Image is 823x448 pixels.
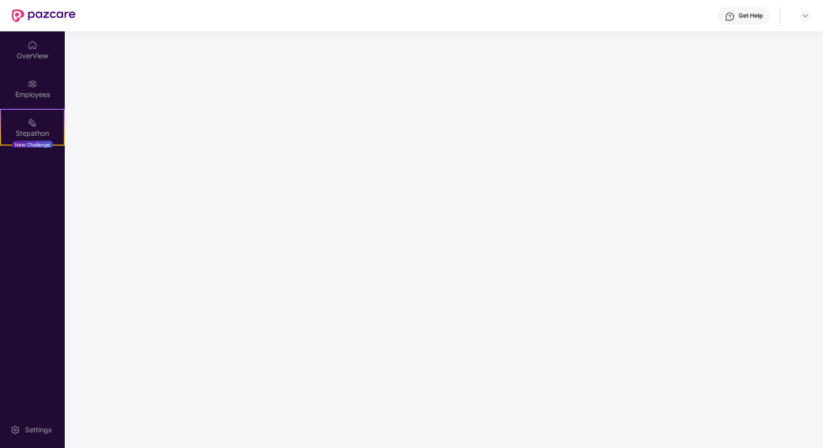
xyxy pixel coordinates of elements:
img: svg+xml;base64,PHN2ZyBpZD0iU2V0dGluZy0yMHgyMCIgeG1sbnM9Imh0dHA6Ly93d3cudzMub3JnLzIwMDAvc3ZnIiB3aW... [10,425,20,435]
img: New Pazcare Logo [12,9,76,22]
div: Stepathon [1,128,64,138]
div: Settings [22,425,54,435]
img: svg+xml;base64,PHN2ZyBpZD0iSGVscC0zMngzMiIgeG1sbnM9Imh0dHA6Ly93d3cudzMub3JnLzIwMDAvc3ZnIiB3aWR0aD... [725,12,735,22]
div: New Challenge [12,141,53,149]
div: Get Help [739,12,763,20]
img: svg+xml;base64,PHN2ZyBpZD0iSG9tZSIgeG1sbnM9Imh0dHA6Ly93d3cudzMub3JnLzIwMDAvc3ZnIiB3aWR0aD0iMjAiIG... [27,40,37,50]
img: svg+xml;base64,PHN2ZyBpZD0iRHJvcGRvd24tMzJ4MzIiIHhtbG5zPSJodHRwOi8vd3d3LnczLm9yZy8yMDAwL3N2ZyIgd2... [801,12,809,20]
img: svg+xml;base64,PHN2ZyB4bWxucz0iaHR0cDovL3d3dy53My5vcmcvMjAwMC9zdmciIHdpZHRoPSIyMSIgaGVpZ2h0PSIyMC... [27,118,37,127]
img: svg+xml;base64,PHN2ZyBpZD0iRW1wbG95ZWVzIiB4bWxucz0iaHR0cDovL3d3dy53My5vcmcvMjAwMC9zdmciIHdpZHRoPS... [27,79,37,89]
